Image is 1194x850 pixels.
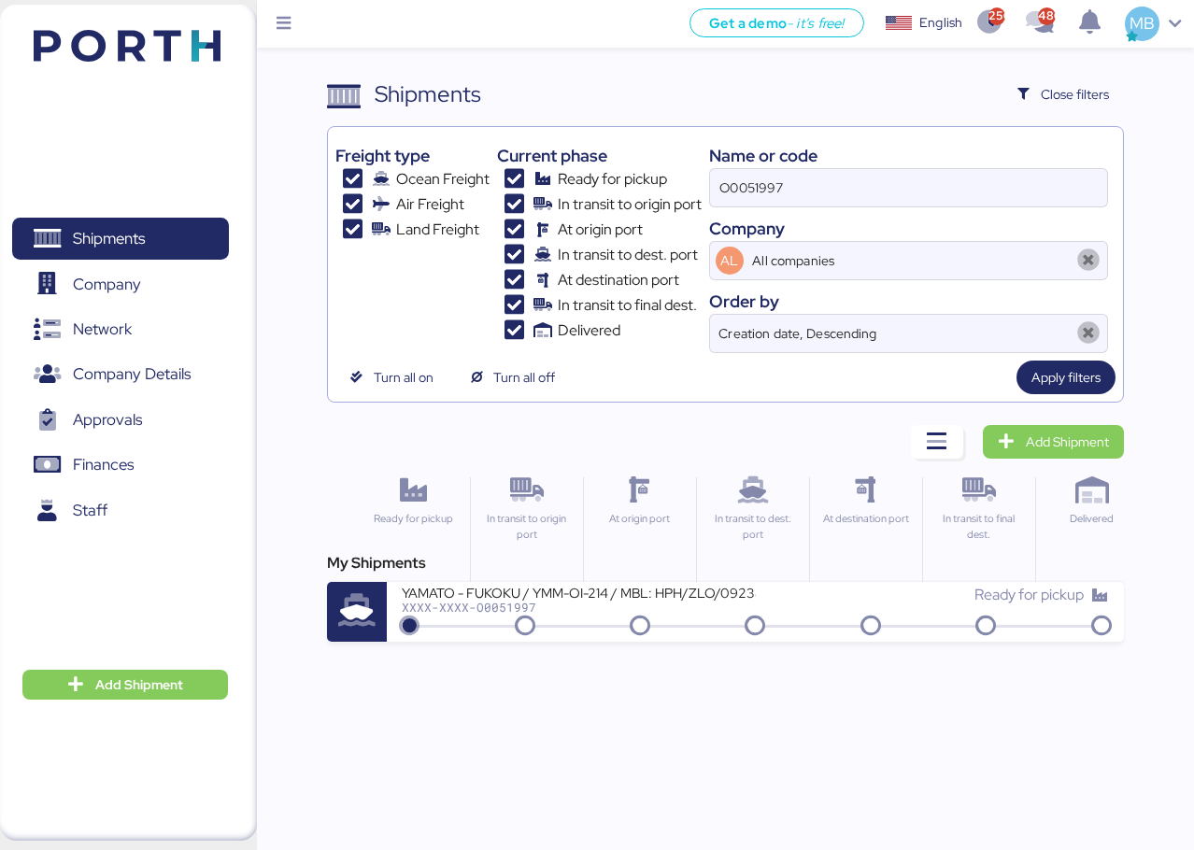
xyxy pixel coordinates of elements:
[396,193,464,216] span: Air Freight
[73,497,107,524] span: Staff
[268,8,300,40] button: Menu
[73,225,145,252] span: Shipments
[493,366,555,389] span: Turn all off
[817,511,914,527] div: At destination port
[1026,431,1109,453] span: Add Shipment
[73,361,191,388] span: Company Details
[1016,361,1116,394] button: Apply filters
[1031,366,1101,389] span: Apply filters
[558,219,643,241] span: At origin port
[402,601,755,614] div: XXXX-XXXX-O0051997
[12,444,229,487] a: Finances
[73,451,134,478] span: Finances
[1002,78,1124,111] button: Close filters
[335,361,448,394] button: Turn all on
[95,673,183,696] span: Add Shipment
[1041,83,1109,106] span: Close filters
[73,406,142,433] span: Approvals
[396,219,479,241] span: Land Freight
[704,511,801,543] div: In transit to dest. port
[478,511,575,543] div: In transit to origin port
[931,511,1027,543] div: In transit to final dest.
[1044,511,1140,527] div: Delivered
[720,250,738,271] span: AL
[558,193,702,216] span: In transit to origin port
[558,269,679,291] span: At destination port
[919,13,962,33] div: English
[374,366,434,389] span: Turn all on
[396,168,490,191] span: Ocean Freight
[709,289,1108,314] div: Order by
[974,585,1084,604] span: Ready for pickup
[364,511,462,527] div: Ready for pickup
[12,262,229,305] a: Company
[12,489,229,532] a: Staff
[12,218,229,261] a: Shipments
[558,294,697,317] span: In transit to final dest.
[1130,11,1155,35] span: MB
[709,143,1108,168] div: Name or code
[558,319,620,342] span: Delivered
[22,670,228,700] button: Add Shipment
[12,353,229,396] a: Company Details
[558,244,698,266] span: In transit to dest. port
[709,216,1108,241] div: Company
[73,316,132,343] span: Network
[327,552,1124,574] div: My Shipments
[497,143,702,168] div: Current phase
[749,242,1072,279] input: AL
[335,143,490,168] div: Freight type
[558,168,667,191] span: Ready for pickup
[456,361,571,394] button: Turn all off
[12,399,229,442] a: Approvals
[983,425,1124,459] a: Add Shipment
[402,584,755,600] div: YAMATO - FUKOKU / YMM-OI-214 / MBL: HPH/ZLO/09238 / HBL: YLVHS5070502 / LCL
[12,308,229,351] a: Network
[73,271,141,298] span: Company
[591,511,688,527] div: At origin port
[375,78,481,111] div: Shipments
